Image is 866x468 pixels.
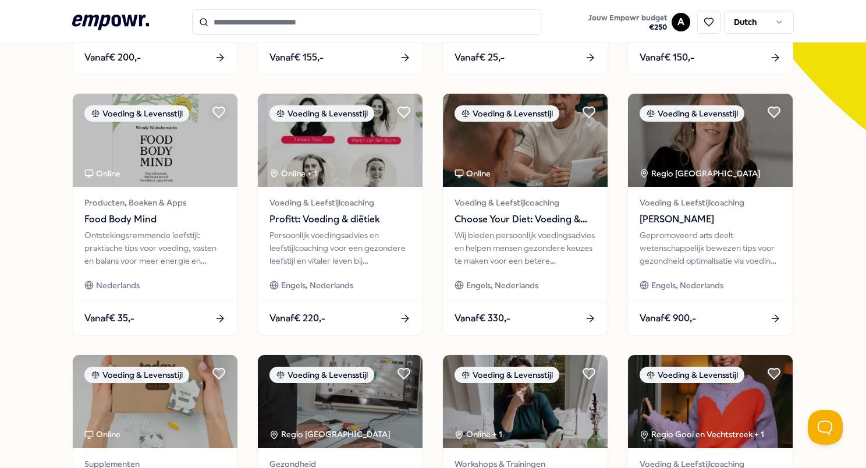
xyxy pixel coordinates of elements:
[640,311,696,326] span: Vanaf € 900,-
[73,94,237,187] img: package image
[584,10,672,34] a: Jouw Empowr budget€250
[586,11,669,34] button: Jouw Empowr budget€250
[588,13,667,23] span: Jouw Empowr budget
[269,311,325,326] span: Vanaf € 220,-
[640,212,781,227] span: [PERSON_NAME]
[269,50,324,65] span: Vanaf € 155,-
[466,279,538,292] span: Engels, Nederlands
[455,212,596,227] span: Choose Your Diet: Voeding & diëtiek
[455,311,510,326] span: Vanaf € 330,-
[84,311,134,326] span: Vanaf € 35,-
[269,212,411,227] span: Profitt: Voeding & diëtiek
[455,428,502,441] div: Online + 1
[628,94,793,187] img: package image
[455,196,596,209] span: Voeding & Leefstijlcoaching
[257,93,423,335] a: package imageVoeding & LevensstijlOnline + 1Voeding & LeefstijlcoachingProfitt: Voeding & diëtiek...
[443,94,608,187] img: package image
[455,367,559,383] div: Voeding & Levensstijl
[84,212,226,227] span: Food Body Mind
[73,355,237,448] img: package image
[640,50,694,65] span: Vanaf € 150,-
[281,279,353,292] span: Engels, Nederlands
[455,105,559,122] div: Voeding & Levensstijl
[84,50,141,65] span: Vanaf € 200,-
[628,355,793,448] img: package image
[442,93,608,335] a: package imageVoeding & LevensstijlOnlineVoeding & LeefstijlcoachingChoose Your Diet: Voeding & di...
[627,93,793,335] a: package imageVoeding & LevensstijlRegio [GEOGRAPHIC_DATA] Voeding & Leefstijlcoaching[PERSON_NAME...
[269,105,374,122] div: Voeding & Levensstijl
[455,167,491,180] div: Online
[258,355,423,448] img: package image
[651,279,723,292] span: Engels, Nederlands
[640,196,781,209] span: Voeding & Leefstijlcoaching
[443,355,608,448] img: package image
[640,229,781,268] div: Gepromoveerd arts deelt wetenschappelijk bewezen tips voor gezondheid optimalisatie via voeding e...
[269,229,411,268] div: Persoonlijk voedingsadvies en leefstijlcoaching voor een gezondere leefstijl en vitaler leven bij...
[269,367,374,383] div: Voeding & Levensstijl
[640,367,744,383] div: Voeding & Levensstijl
[84,428,120,441] div: Online
[672,13,690,31] button: A
[84,167,120,180] div: Online
[96,279,140,292] span: Nederlands
[588,23,667,32] span: € 250
[640,428,764,441] div: Regio Gooi en Vechtstreek + 1
[84,105,189,122] div: Voeding & Levensstijl
[640,167,762,180] div: Regio [GEOGRAPHIC_DATA]
[72,93,238,335] a: package imageVoeding & LevensstijlOnlineProducten, Boeken & AppsFood Body MindOntstekingsremmende...
[192,9,541,35] input: Search for products, categories or subcategories
[258,94,423,187] img: package image
[269,428,392,441] div: Regio [GEOGRAPHIC_DATA]
[84,367,189,383] div: Voeding & Levensstijl
[84,229,226,268] div: Ontstekingsremmende leefstijl: praktische tips voor voeding, vasten en balans voor meer energie e...
[269,196,411,209] span: Voeding & Leefstijlcoaching
[808,410,843,445] iframe: Help Scout Beacon - Open
[84,196,226,209] span: Producten, Boeken & Apps
[640,105,744,122] div: Voeding & Levensstijl
[455,50,505,65] span: Vanaf € 25,-
[269,167,317,180] div: Online + 1
[455,229,596,268] div: Wij bieden persoonlijk voedingsadvies en helpen mensen gezondere keuzes te maken voor een betere ...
